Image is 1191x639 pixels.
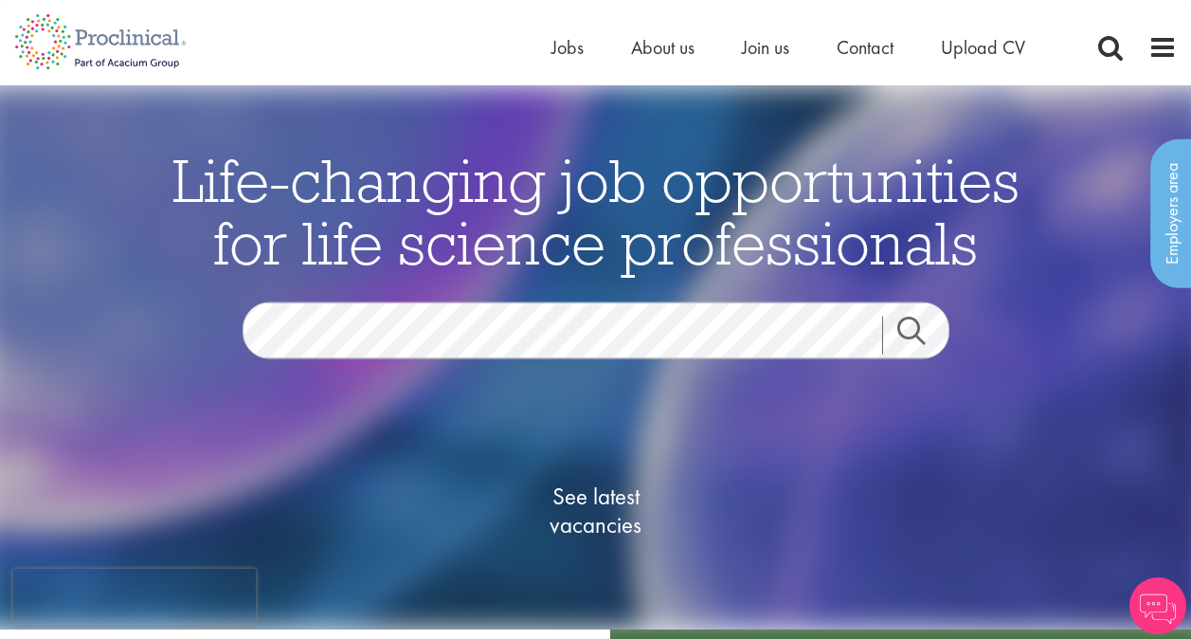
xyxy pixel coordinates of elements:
[501,406,691,614] a: See latestvacancies
[501,482,691,539] span: See latest vacancies
[551,35,584,60] a: Jobs
[172,141,1020,280] span: Life-changing job opportunities for life science professionals
[13,569,256,626] iframe: reCAPTCHA
[631,35,695,60] a: About us
[837,35,893,60] a: Contact
[882,316,964,354] a: Job search submit button
[941,35,1025,60] a: Upload CV
[742,35,789,60] a: Join us
[1129,577,1186,634] img: Chatbot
